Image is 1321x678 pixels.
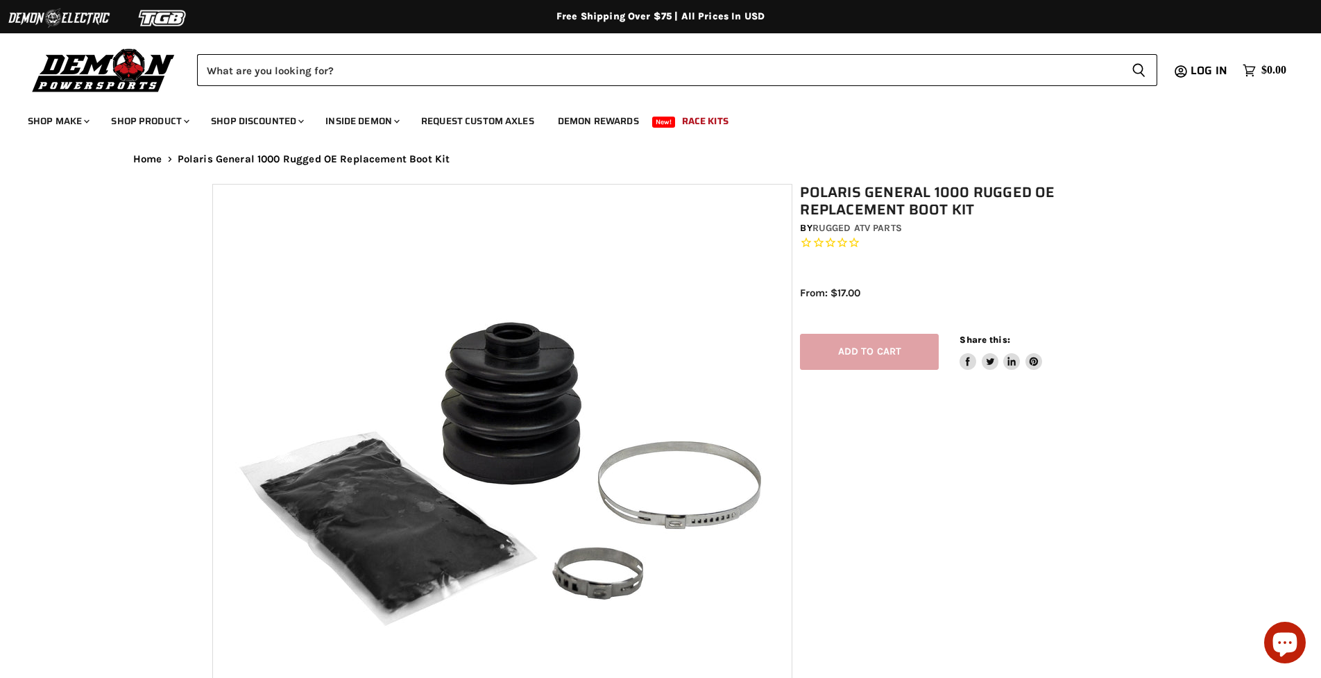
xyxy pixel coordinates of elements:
a: Race Kits [672,107,739,135]
a: $0.00 [1236,60,1293,80]
ul: Main menu [17,101,1283,135]
h1: Polaris General 1000 Rugged OE Replacement Boot Kit [800,184,1116,219]
a: Inside Demon [315,107,408,135]
button: Search [1120,54,1157,86]
a: Shop Product [101,107,198,135]
span: Share this: [960,334,1009,345]
input: Search [197,54,1120,86]
aside: Share this: [960,334,1042,371]
span: $0.00 [1261,64,1286,77]
a: Shop Discounted [201,107,312,135]
a: Demon Rewards [547,107,649,135]
span: From: $17.00 [800,287,860,299]
inbox-online-store-chat: Shopify online store chat [1260,622,1310,667]
span: Polaris General 1000 Rugged OE Replacement Boot Kit [178,153,450,165]
span: Log in [1191,62,1227,79]
a: Shop Make [17,107,98,135]
nav: Breadcrumbs [105,153,1216,165]
a: Request Custom Axles [411,107,545,135]
img: Demon Electric Logo 2 [7,5,111,31]
form: Product [197,54,1157,86]
img: Demon Powersports [28,45,180,94]
div: Free Shipping Over $75 | All Prices In USD [105,10,1216,23]
div: by [800,221,1116,236]
a: Log in [1184,65,1236,77]
img: TGB Logo 2 [111,5,215,31]
a: Home [133,153,162,165]
span: New! [652,117,676,128]
span: Rated 0.0 out of 5 stars 0 reviews [800,236,1116,251]
a: Rugged ATV Parts [812,222,902,234]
